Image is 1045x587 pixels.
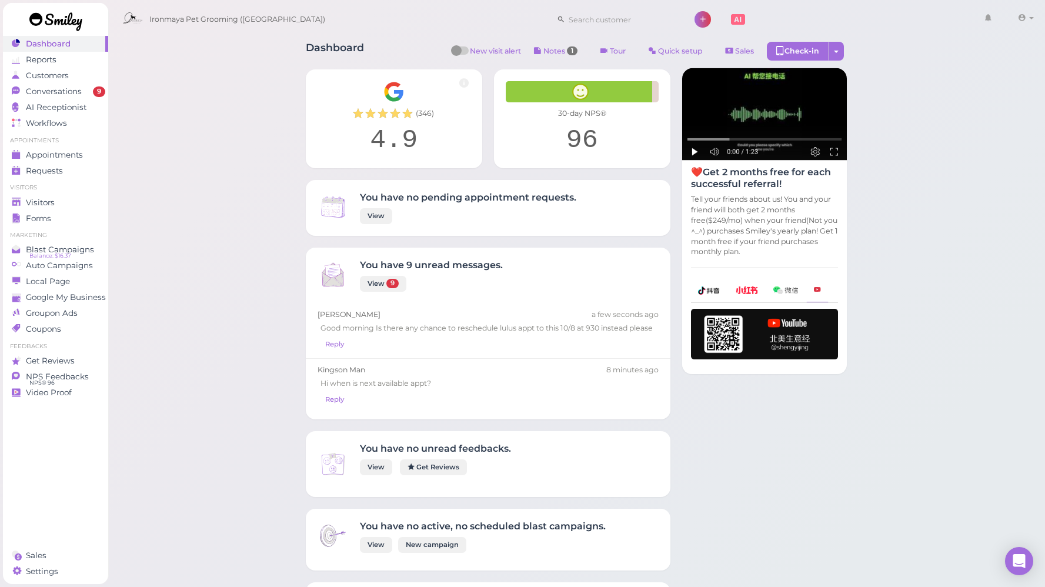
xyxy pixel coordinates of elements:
span: ( 346 ) [416,108,434,119]
span: Blast Campaigns [26,245,94,255]
li: Visitors [3,184,108,192]
li: Feedbacks [3,342,108,351]
a: Local Page [3,274,108,289]
span: Sales [735,46,754,55]
span: Auto Campaigns [26,261,93,271]
span: NPS® 96 [29,378,55,388]
a: Get Reviews [3,353,108,369]
div: Good morning Is there any chance to reschedule lulus appt to this 10/8 at 930 instead please [318,320,659,336]
a: Google My Business [3,289,108,305]
span: Local Page [26,276,70,286]
a: Auto Campaigns [3,258,108,274]
img: douyin-2727e60b7b0d5d1bbe969c21619e8014.png [698,286,720,295]
a: Forms [3,211,108,226]
div: 09/30 09:26am [606,365,659,375]
img: Inbox [318,449,348,479]
div: 09/30 09:33am [592,309,659,320]
a: View [360,459,392,475]
a: Get Reviews [400,459,467,475]
span: Customers [26,71,69,81]
div: Kingson Man [318,365,659,375]
h1: Dashboard [306,42,364,64]
a: Blast Campaigns Balance: $16.37 [3,242,108,258]
a: Appointments [3,147,108,163]
div: 4.9 [318,125,470,156]
li: Appointments [3,136,108,145]
span: Get Reviews [26,356,75,366]
a: View 9 [360,276,406,292]
a: Reply [318,392,352,408]
button: Notes 1 [524,42,587,61]
img: youtube-h-92280983ece59b2848f85fc261e8ffad.png [691,309,838,359]
p: Tell your friends about us! You and your friend will both get 2 months free($249/mo) when your fr... [691,194,838,257]
span: Dashboard [26,39,71,49]
a: NPS Feedbacks NPS® 96 [3,369,108,385]
img: xhs-786d23addd57f6a2be217d5a65f4ab6b.png [736,286,758,294]
h4: You have 9 unread messages. [360,259,503,271]
a: Reports [3,52,108,68]
a: View [360,208,392,224]
span: Workflows [26,118,67,128]
a: Groupon Ads [3,305,108,321]
a: Quick setup [639,42,713,61]
a: Settings [3,563,108,579]
a: Customers [3,68,108,84]
a: Video Proof [3,385,108,401]
div: 96 [506,125,659,156]
span: Settings [26,566,58,576]
span: Sales [26,551,46,561]
span: Google My Business [26,292,106,302]
div: [PERSON_NAME] [318,309,659,320]
span: Forms [26,214,51,224]
img: Inbox [318,192,348,222]
span: 9 [386,279,399,288]
a: AI Receptionist [3,99,108,115]
span: Balance: $16.37 [29,251,71,261]
a: Visitors [3,195,108,211]
span: AI Receptionist [26,102,86,112]
a: Workflows [3,115,108,131]
img: Google__G__Logo-edd0e34f60d7ca4a2f4ece79cff21ae3.svg [383,81,405,102]
span: Reports [26,55,56,65]
span: NPS Feedbacks [26,372,89,382]
a: New campaign [398,537,466,553]
h4: You have no active, no scheduled blast campaigns. [360,521,606,532]
span: Requests [26,166,63,176]
h4: You have no unread feedbacks. [360,443,511,454]
div: 30-day NPS® [506,108,659,119]
span: 9 [93,86,105,97]
span: Conversations [26,86,82,96]
img: AI receptionist [682,68,847,161]
img: Inbox [318,521,348,551]
span: Groupon Ads [26,308,78,318]
a: View [360,537,392,553]
div: Hi when is next available appt? [318,375,659,392]
span: Ironmaya Pet Grooming ([GEOGRAPHIC_DATA]) [149,3,325,36]
div: Open Intercom Messenger [1005,547,1033,575]
h4: ❤️Get 2 months free for each successful referral! [691,166,838,189]
a: Reply [318,336,352,352]
a: Sales [3,548,108,563]
div: Check-in [767,42,829,61]
img: Inbox [318,259,348,290]
span: Visitors [26,198,55,208]
input: Search customer [565,10,679,29]
span: 1 [567,46,577,55]
li: Marketing [3,231,108,239]
a: Coupons [3,321,108,337]
a: Conversations 9 [3,84,108,99]
span: Appointments [26,150,83,160]
h4: You have no pending appointment requests. [360,192,576,203]
a: Requests [3,163,108,179]
img: wechat-a99521bb4f7854bbf8f190d1356e2cdb.png [773,286,798,294]
span: Video Proof [26,388,72,398]
a: Dashboard [3,36,108,52]
span: New visit alert [470,46,521,64]
a: Sales [716,42,764,61]
span: Coupons [26,324,61,334]
a: Tour [590,42,636,61]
